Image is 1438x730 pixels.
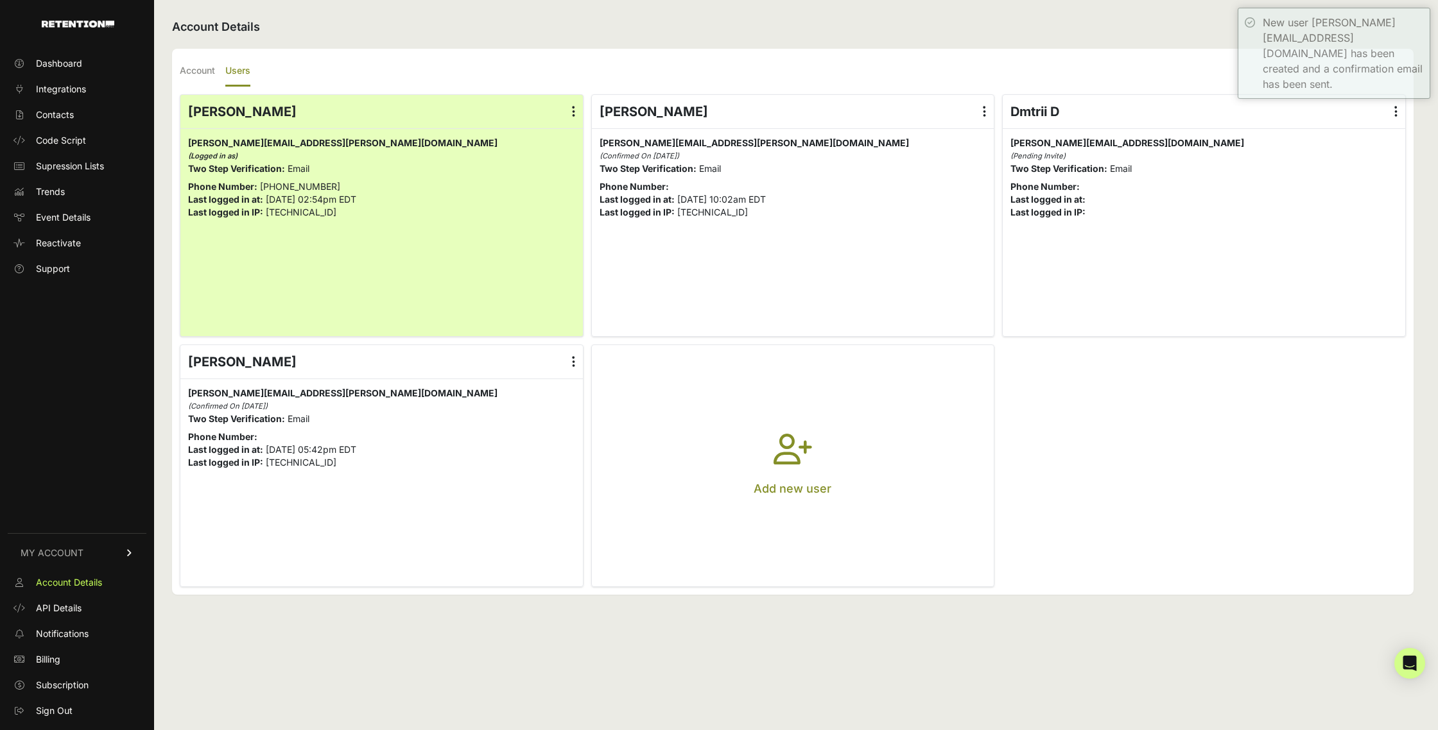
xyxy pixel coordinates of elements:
[225,56,250,87] label: Users
[36,108,74,121] span: Contacts
[36,602,82,615] span: API Details
[288,163,309,174] span: Email
[600,151,679,160] i: (Confirmed On [DATE])
[8,572,146,593] a: Account Details
[188,431,257,442] strong: Phone Number:
[677,207,748,217] span: [TECHNICAL_ID]
[8,700,146,721] a: Sign Out
[42,21,114,28] img: Retention.com
[188,387,498,398] span: [PERSON_NAME][EMAIL_ADDRESS][PERSON_NAME][DOMAIN_NAME]
[1010,194,1086,205] strong: Last logged in at:
[172,18,1414,36] h2: Account Details
[188,163,285,174] strong: Two Step Verification:
[8,649,146,670] a: Billing
[188,402,268,411] i: (Confirmed On [DATE])
[36,160,104,173] span: Supression Lists
[1010,151,1066,160] i: (Pending Invite)
[600,163,697,174] strong: Two Step Verification:
[36,653,60,666] span: Billing
[1010,137,1244,148] span: [PERSON_NAME][EMAIL_ADDRESS][DOMAIN_NAME]
[592,345,994,586] button: Add new user
[36,704,73,717] span: Sign Out
[36,57,82,70] span: Dashboard
[8,533,146,572] a: MY ACCOUNT
[266,444,356,455] span: [DATE] 05:42pm EDT
[1263,15,1423,92] div: New user [PERSON_NAME][EMAIL_ADDRESS][DOMAIN_NAME] has been created and a confirmation email has ...
[8,259,146,279] a: Support
[36,134,86,147] span: Code Script
[288,413,309,424] span: Email
[1010,207,1086,217] strong: Last logged in IP:
[180,345,583,378] div: [PERSON_NAME]
[677,194,766,205] span: [DATE] 10:02am EDT
[1003,95,1405,128] div: Dmtrii D
[600,137,909,148] span: [PERSON_NAME][EMAIL_ADDRESS][PERSON_NAME][DOMAIN_NAME]
[188,444,263,455] strong: Last logged in at:
[36,679,89,692] span: Subscription
[8,130,146,151] a: Code Script
[180,95,583,128] div: [PERSON_NAME]
[188,137,498,148] span: [PERSON_NAME][EMAIL_ADDRESS][PERSON_NAME][DOMAIN_NAME]
[266,457,336,468] span: [TECHNICAL_ID]
[180,56,215,87] label: Account
[21,547,83,559] span: MY ACCOUNT
[1010,181,1080,192] strong: Phone Number:
[1110,163,1132,174] span: Email
[36,576,102,589] span: Account Details
[8,233,146,253] a: Reactivate
[1394,648,1425,679] div: Open Intercom Messenger
[8,53,146,74] a: Dashboard
[36,83,86,96] span: Integrations
[699,163,721,174] span: Email
[266,194,356,205] span: [DATE] 02:54pm EDT
[188,194,263,205] strong: Last logged in at:
[8,675,146,695] a: Subscription
[8,182,146,202] a: Trends
[600,181,669,192] strong: Phone Number:
[754,480,831,498] p: Add new user
[600,207,675,217] strong: Last logged in IP:
[36,627,89,640] span: Notifications
[260,181,340,192] span: [PHONE_NUMBER]
[8,156,146,176] a: Supression Lists
[36,185,65,198] span: Trends
[8,598,146,618] a: API Details
[8,79,146,99] a: Integrations
[188,207,263,217] strong: Last logged in IP:
[36,211,91,224] span: Event Details
[188,457,263,468] strong: Last logged in IP:
[8,105,146,125] a: Contacts
[592,95,994,128] div: [PERSON_NAME]
[36,237,81,250] span: Reactivate
[188,413,285,424] strong: Two Step Verification:
[8,624,146,644] a: Notifications
[8,207,146,228] a: Event Details
[266,207,336,217] span: [TECHNICAL_ID]
[188,181,257,192] strong: Phone Number:
[1010,163,1107,174] strong: Two Step Verification:
[36,262,70,275] span: Support
[188,151,238,160] i: (Logged in as)
[600,194,675,205] strong: Last logged in at:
